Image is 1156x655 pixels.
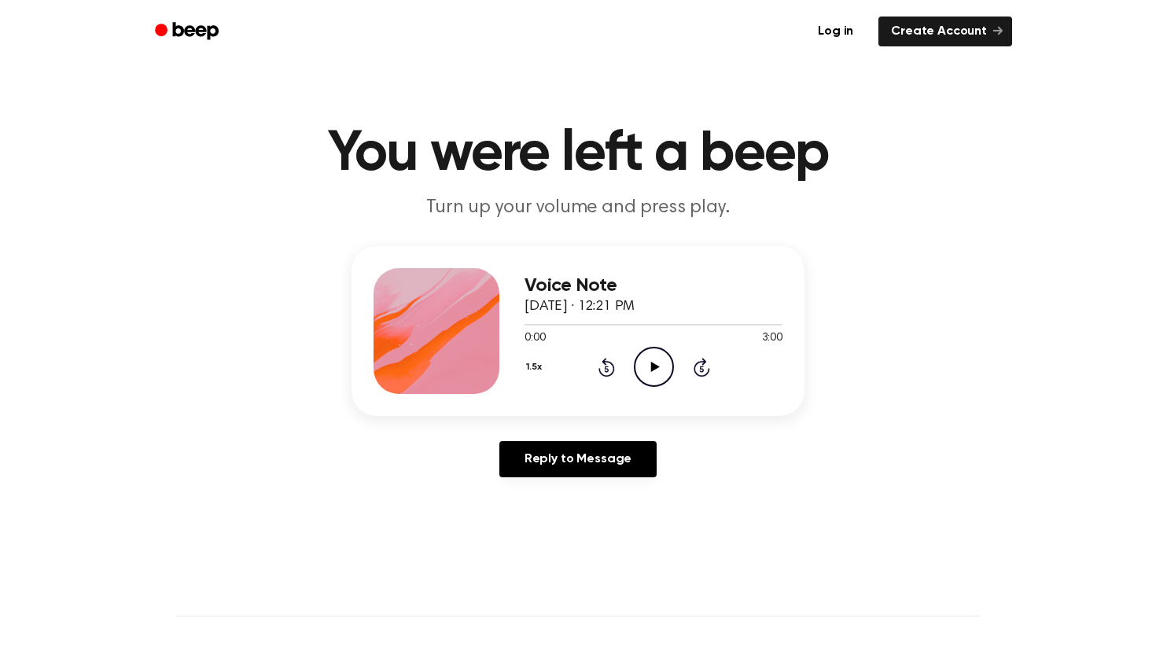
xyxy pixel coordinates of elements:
span: 0:00 [525,330,545,347]
h1: You were left a beep [175,126,981,182]
p: Turn up your volume and press play. [276,195,880,221]
span: [DATE] · 12:21 PM [525,300,635,314]
button: 1.5x [525,354,547,381]
h3: Voice Note [525,275,782,296]
a: Beep [144,17,233,47]
a: Reply to Message [499,441,657,477]
a: Create Account [878,17,1012,46]
span: 3:00 [762,330,782,347]
a: Log in [802,13,869,50]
